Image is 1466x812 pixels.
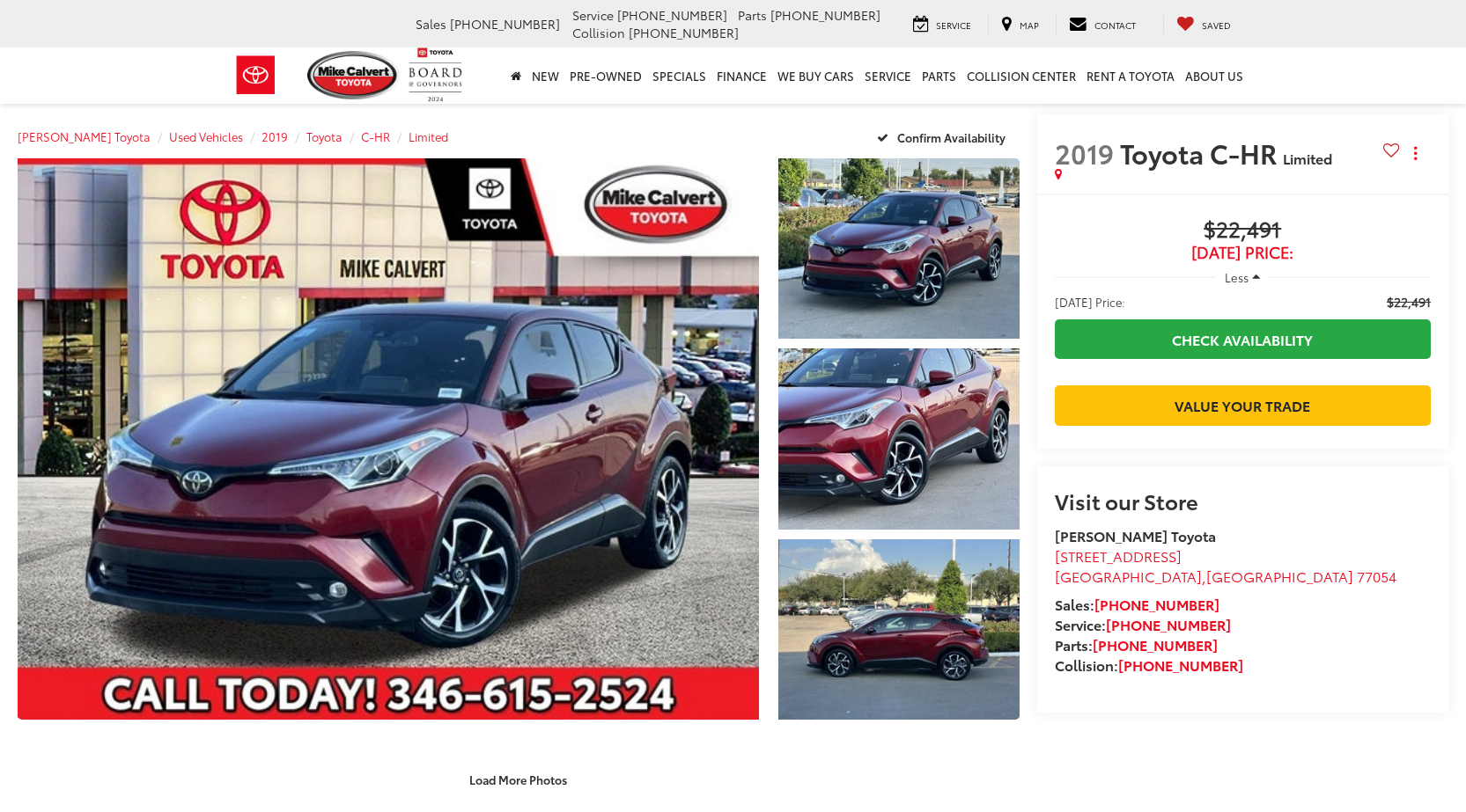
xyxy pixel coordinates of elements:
span: [PHONE_NUMBER] [629,24,739,41]
a: Pre-Owned [564,48,647,104]
a: Toyota [306,128,343,144]
span: Confirm Availability [897,129,1006,145]
a: Collision Center [961,48,1081,104]
strong: Parts: [1055,634,1218,655]
span: [PHONE_NUMBER] [770,6,880,24]
span: Sales [416,15,446,33]
span: Collision [572,24,625,41]
button: Load More Photos [457,764,579,795]
span: Toyota C-HR [1120,134,1283,172]
a: [PERSON_NAME] Toyota [18,128,151,144]
img: 2019 Toyota C-HR Limited [776,538,1021,721]
a: Check Availability [1055,319,1431,359]
a: Home [505,48,527,104]
a: Parts [917,48,961,104]
a: Expand Photo 0 [18,158,759,720]
span: [PHONE_NUMBER] [450,15,560,33]
a: [PHONE_NUMBER] [1094,594,1219,614]
button: Actions [1400,137,1431,168]
a: Specials [647,48,711,104]
strong: Collision: [1055,655,1243,675]
a: Expand Photo 2 [778,348,1020,529]
a: Finance [711,48,772,104]
img: Mike Calvert Toyota [307,51,401,99]
span: [PHONE_NUMBER] [617,6,727,24]
span: [DATE] Price: [1055,244,1431,261]
span: 2019 [1055,134,1114,172]
span: Limited [1283,148,1332,168]
span: , [1055,566,1396,586]
h2: Visit our Store [1055,489,1431,512]
img: 2019 Toyota C-HR Limited [776,347,1021,530]
img: 2019 Toyota C-HR Limited [776,157,1021,340]
a: [PHONE_NUMBER] [1118,655,1243,675]
a: Used Vehicles [169,128,243,144]
span: [STREET_ADDRESS] [1055,545,1182,566]
img: Toyota [223,47,289,104]
button: Confirm Availability [867,121,1020,152]
span: dropdown dots [1414,146,1417,160]
a: Service [859,48,917,104]
span: Map [1020,18,1039,32]
a: About Us [1180,48,1249,104]
a: Limited [409,128,448,144]
span: [GEOGRAPHIC_DATA] [1206,566,1353,586]
span: Less [1225,269,1249,285]
a: [PHONE_NUMBER] [1093,634,1218,655]
a: Rent a Toyota [1081,48,1180,104]
strong: [PERSON_NAME] Toyota [1055,525,1216,545]
a: [STREET_ADDRESS] [GEOGRAPHIC_DATA],[GEOGRAPHIC_DATA] 77054 [1055,545,1396,586]
a: My Saved Vehicles [1163,15,1244,34]
button: Less [1216,261,1269,293]
span: $22,491 [1387,293,1431,311]
a: New [527,48,564,104]
a: Contact [1056,15,1149,34]
a: Expand Photo 3 [778,539,1020,720]
span: Contact [1094,18,1136,32]
img: 2019 Toyota C-HR Limited [11,156,766,722]
a: 2019 [262,128,288,144]
span: Service [936,18,971,32]
a: Service [900,15,984,34]
a: Expand Photo 1 [778,158,1020,339]
span: 77054 [1357,566,1396,586]
span: Parts [738,6,767,24]
span: $22,491 [1055,217,1431,244]
a: C-HR [361,128,390,144]
span: [DATE] Price: [1055,293,1125,311]
span: [GEOGRAPHIC_DATA] [1055,566,1202,586]
a: Map [988,15,1052,34]
strong: Service: [1055,614,1231,634]
span: Service [572,6,614,24]
a: WE BUY CARS [772,48,859,104]
span: Saved [1202,18,1231,32]
a: [PHONE_NUMBER] [1106,614,1231,634]
a: Value Your Trade [1055,385,1431,425]
strong: Sales: [1055,594,1219,614]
